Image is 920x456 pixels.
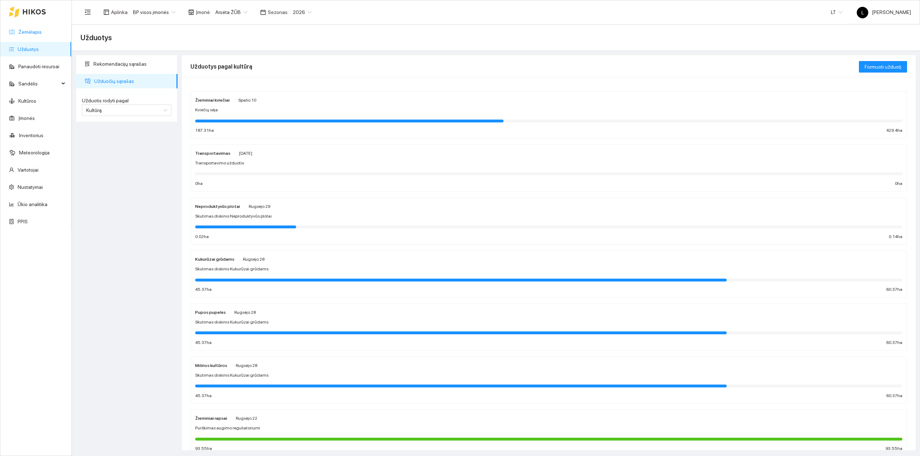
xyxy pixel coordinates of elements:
[249,204,270,209] span: Rugsėjo 29
[886,392,902,399] span: 60.37 ha
[831,7,842,18] span: LT
[133,7,175,18] span: BP visos įmonės
[195,445,212,452] span: 93.55 ha
[865,63,901,71] span: Formuoti užduotį
[195,98,230,103] strong: Žieminiai kviečiai
[260,9,266,15] span: calendar
[195,363,227,368] strong: Mišrios kultūros
[18,64,59,69] a: Panaudoti resursai
[195,339,212,346] span: 45.37 ha
[84,9,91,15] span: menu-fold
[236,363,257,368] span: Rugsėjo 28
[18,167,38,173] a: Vartotojai
[93,57,172,71] span: Rekomendacijų sąrašas
[886,339,902,346] span: 60.37 ha
[80,32,112,43] span: Užduotys
[885,445,902,452] span: 93.55 ha
[239,151,252,156] span: [DATE]
[103,9,109,15] span: layout
[18,29,42,35] a: Žemėlapis
[886,127,902,134] span: 429.4 ha
[238,98,256,103] span: Spalio 10
[190,144,907,192] a: Transportavimas[DATE]Transportavimo užduotis0ha0ha
[195,151,230,156] strong: Transportavimas
[196,8,211,16] span: Įmonė :
[18,115,35,121] a: Įmonės
[94,74,172,88] span: Užduočių sąrašas
[19,150,50,155] a: Meteorologija
[234,310,256,315] span: Rugsėjo 28
[18,98,36,104] a: Kultūros
[82,97,171,104] label: Užduotis rodyti pagal
[85,61,90,66] span: solution
[111,8,129,16] span: Aplinka :
[188,9,194,15] span: shop
[293,7,312,18] span: 2026
[215,7,247,18] span: Arsėta ŽŪB
[889,233,902,240] span: 0.14 ha
[236,416,257,421] span: Rugsėjo 22
[80,5,95,19] button: menu-fold
[886,286,902,293] span: 60.37 ha
[195,425,260,432] span: Purškimas augimo reguliatoriumi
[195,257,234,262] strong: Kukurūzai grūdams
[195,372,268,379] span: Skutimas diskinis Kukurūzai grūdams
[18,184,43,190] a: Nustatymai
[195,204,240,209] strong: Neproduktyvūs plotai
[18,219,28,224] a: PPIS
[195,213,272,220] span: Skutimas diskinis Neproduktyvūs plotai
[857,9,911,15] span: [PERSON_NAME]
[859,61,907,73] button: Formuoti užduotį
[18,76,59,91] span: Sandėlis
[195,180,203,187] span: 0 ha
[195,392,212,399] span: 45.37 ha
[190,250,907,298] a: Kukurūzai grūdamsRugsėjo 28Skutimas diskinis Kukurūzai grūdams45.37ha60.37ha
[195,107,218,113] span: Kviečių sėja
[895,180,902,187] span: 0 ha
[268,8,289,16] span: Sezonas :
[190,303,907,351] a: Pupos pupelėsRugsėjo 28Skutimas diskinis Kukurūzai grūdams45.37ha60.37ha
[86,107,102,113] span: Kultūrą
[195,233,209,240] span: 0.02 ha
[18,201,47,207] a: Ūkio analitika
[190,197,907,245] a: Neproduktyvūs plotaiRugsėjo 29Skutimas diskinis Neproduktyvūs plotai0.02ha0.14ha
[861,7,864,18] span: L
[195,286,212,293] span: 45.37 ha
[195,266,268,273] span: Skutimas diskinis Kukurūzai grūdams
[190,91,907,139] a: Žieminiai kviečiaiSpalio 10Kviečių sėja187.31ha429.4ha
[195,160,244,167] span: Transportavimo užduotis
[190,357,907,404] a: Mišrios kultūrosRugsėjo 28Skutimas diskinis Kukurūzai grūdams45.37ha60.37ha
[195,319,268,326] span: Skutimas diskinis Kukurūzai grūdams
[195,127,214,134] span: 187.31 ha
[18,46,39,52] a: Užduotys
[243,257,264,262] span: Rugsėjo 28
[195,416,227,421] strong: Žieminiai rapsai
[19,132,43,138] a: Inventorius
[190,56,859,77] div: Užduotys pagal kultūrą
[195,310,226,315] strong: Pupos pupelės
